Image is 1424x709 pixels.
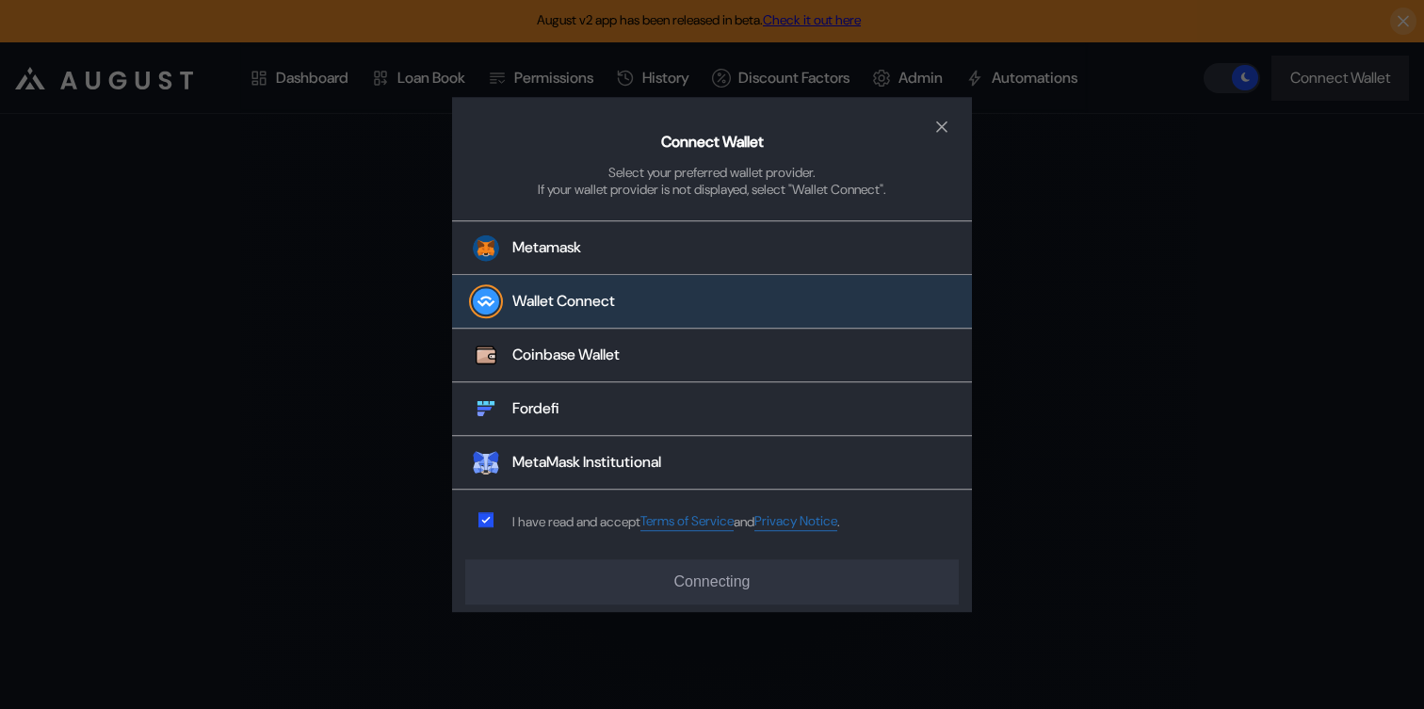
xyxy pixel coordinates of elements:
div: Metamask [512,238,581,258]
button: FordefiFordefi [452,383,972,437]
div: If your wallet provider is not displayed, select "Wallet Connect". [538,181,886,198]
img: Coinbase Wallet [473,343,499,369]
h2: Connect Wallet [661,132,764,152]
button: MetaMask InstitutionalMetaMask Institutional [452,437,972,491]
img: Fordefi [473,396,499,423]
div: Fordefi [512,399,559,419]
button: close modal [927,112,957,142]
div: MetaMask Institutional [512,453,661,473]
span: and [734,513,754,530]
div: Coinbase Wallet [512,346,620,365]
button: Connecting [465,559,959,604]
button: Coinbase WalletCoinbase Wallet [452,330,972,383]
img: MetaMask Institutional [473,450,499,476]
div: Select your preferred wallet provider. [608,164,816,181]
button: Metamask [452,221,972,276]
a: Terms of Service [640,513,734,531]
div: I have read and accept . [512,513,840,531]
a: Privacy Notice [754,513,837,531]
button: Wallet Connect [452,276,972,330]
div: Wallet Connect [512,292,615,312]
